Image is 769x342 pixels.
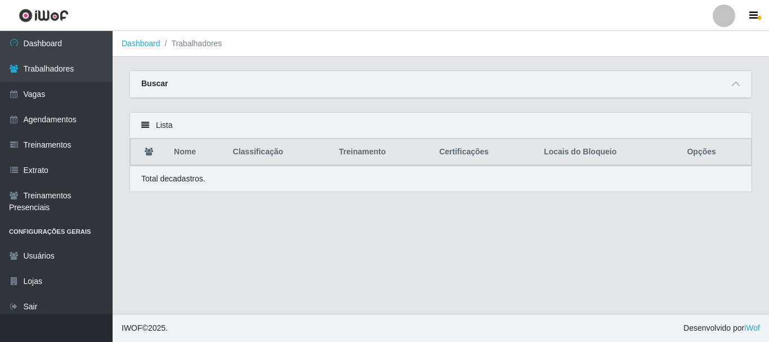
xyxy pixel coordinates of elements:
th: Locais do Bloqueio [537,139,680,166]
strong: Buscar [141,79,168,88]
li: Trabalhadores [160,38,222,50]
a: Dashboard [122,39,160,48]
nav: breadcrumb [113,31,769,57]
th: Opções [680,139,751,166]
span: Desenvolvido por [683,322,760,334]
div: Lista [130,113,752,139]
span: © 2025 . [122,322,168,334]
span: IWOF [122,323,142,332]
th: Treinamento [332,139,432,166]
th: Classificação [226,139,333,166]
img: CoreUI Logo [19,8,69,23]
p: Total de cadastros. [141,173,205,185]
th: Nome [167,139,226,166]
a: iWof [744,323,760,332]
th: Certificações [432,139,537,166]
